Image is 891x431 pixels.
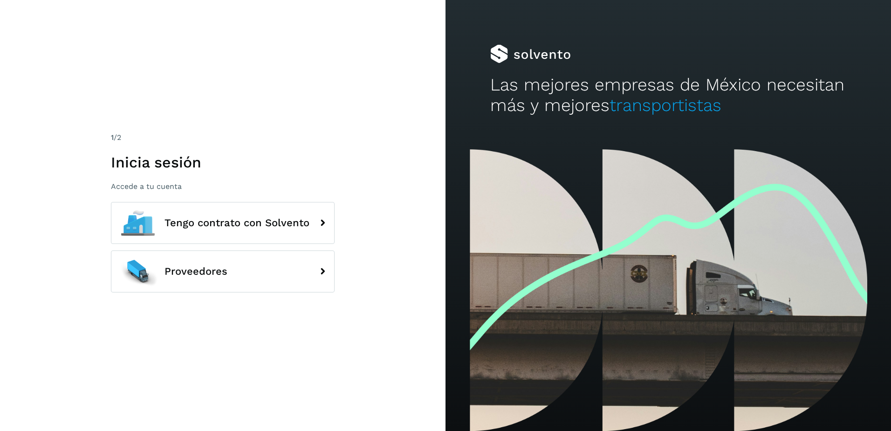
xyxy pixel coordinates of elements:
[111,132,335,143] div: /2
[111,202,335,244] button: Tengo contrato con Solvento
[111,133,114,142] span: 1
[111,153,335,171] h1: Inicia sesión
[610,95,721,115] span: transportistas
[164,217,309,229] span: Tengo contrato con Solvento
[111,250,335,292] button: Proveedores
[111,182,335,191] p: Accede a tu cuenta
[164,266,227,277] span: Proveedores
[490,75,847,116] h2: Las mejores empresas de México necesitan más y mejores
